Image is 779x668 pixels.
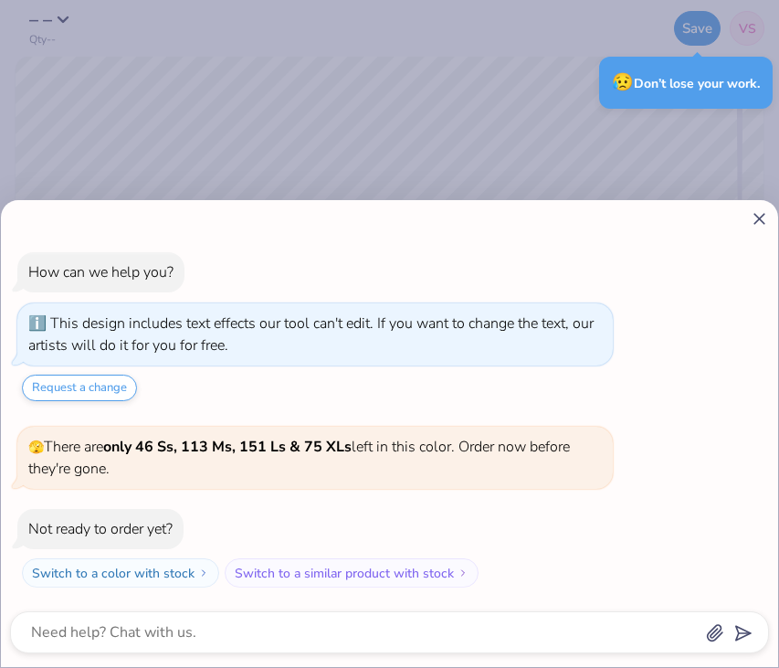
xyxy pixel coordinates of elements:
[198,567,209,578] img: Switch to a color with stock
[225,558,479,588] button: Switch to a similar product with stock
[28,437,570,479] span: There are left in this color. Order now before they're gone.
[28,262,174,282] div: How can we help you?
[458,567,468,578] img: Switch to a similar product with stock
[28,439,44,456] span: 🫣
[28,519,173,539] div: Not ready to order yet?
[28,313,594,355] div: This design includes text effects our tool can't edit. If you want to change the text, our artist...
[22,375,137,401] button: Request a change
[103,437,352,457] strong: only 46 Ss, 113 Ms, 151 Ls & 75 XLs
[22,558,219,588] button: Switch to a color with stock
